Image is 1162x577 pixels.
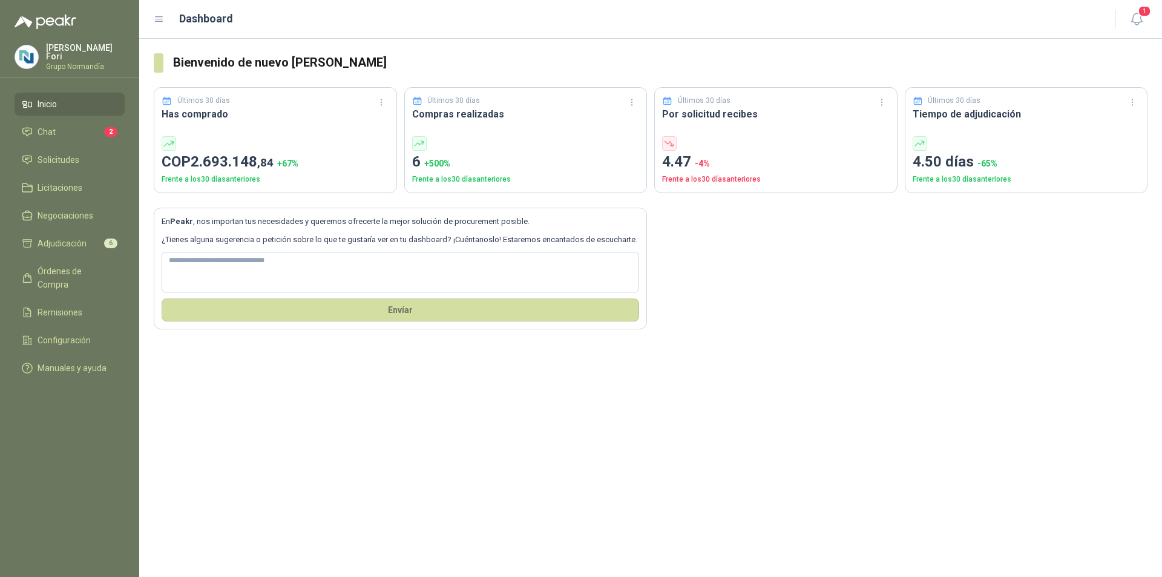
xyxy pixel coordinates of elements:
[38,237,87,250] span: Adjudicación
[162,234,639,246] p: ¿Tienes alguna sugerencia o petición sobre lo que te gustaría ver en tu dashboard? ¡Cuéntanoslo! ...
[695,159,710,168] span: -4 %
[928,95,980,107] p: Últimos 30 días
[427,95,480,107] p: Últimos 30 días
[913,151,1140,174] p: 4.50 días
[177,95,230,107] p: Últimos 30 días
[662,174,890,185] p: Frente a los 30 días anteriores
[913,107,1140,122] h3: Tiempo de adjudicación
[38,125,56,139] span: Chat
[412,151,640,174] p: 6
[38,306,82,319] span: Remisiones
[1138,5,1151,17] span: 1
[662,107,890,122] h3: Por solicitud recibes
[15,301,125,324] a: Remisiones
[257,156,274,170] span: ,84
[424,159,450,168] span: + 500 %
[179,10,233,27] h1: Dashboard
[977,159,997,168] span: -65 %
[412,174,640,185] p: Frente a los 30 días anteriores
[412,107,640,122] h3: Compras realizadas
[15,204,125,227] a: Negociaciones
[1126,8,1147,30] button: 1
[38,334,91,347] span: Configuración
[15,148,125,171] a: Solicitudes
[104,127,117,137] span: 2
[662,151,890,174] p: 4.47
[191,153,274,170] span: 2.693.148
[15,45,38,68] img: Company Logo
[38,209,93,222] span: Negociaciones
[162,151,389,174] p: COP
[104,239,117,248] span: 6
[277,159,298,168] span: + 67 %
[15,260,125,296] a: Órdenes de Compra
[15,176,125,199] a: Licitaciones
[38,153,79,167] span: Solicitudes
[15,93,125,116] a: Inicio
[170,217,193,226] b: Peakr
[678,95,730,107] p: Últimos 30 días
[15,120,125,143] a: Chat2
[15,232,125,255] a: Adjudicación6
[162,174,389,185] p: Frente a los 30 días anteriores
[162,298,639,321] button: Envíar
[173,53,1147,72] h3: Bienvenido de nuevo [PERSON_NAME]
[46,44,125,61] p: [PERSON_NAME] Fori
[15,15,76,29] img: Logo peakr
[38,265,113,291] span: Órdenes de Compra
[162,216,639,228] p: En , nos importan tus necesidades y queremos ofrecerte la mejor solución de procurement posible.
[38,97,57,111] span: Inicio
[162,107,389,122] h3: Has comprado
[15,329,125,352] a: Configuración
[15,357,125,380] a: Manuales y ayuda
[38,361,107,375] span: Manuales y ayuda
[38,181,82,194] span: Licitaciones
[913,174,1140,185] p: Frente a los 30 días anteriores
[46,63,125,70] p: Grupo Normandía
